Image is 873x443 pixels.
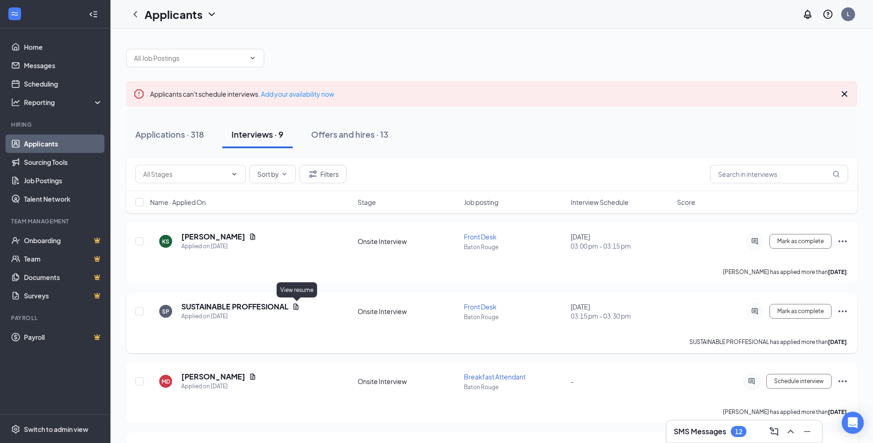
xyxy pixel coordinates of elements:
[571,377,574,385] span: -
[206,9,217,20] svg: ChevronDown
[249,54,256,62] svg: ChevronDown
[677,198,695,207] span: Score
[257,171,279,177] span: Sort by
[231,170,238,178] svg: ChevronDown
[300,165,347,183] button: Filter Filters
[689,338,848,346] p: SUSTAINABLE PROFFESIONAL has applied more than .
[358,377,458,386] div: Onsite Interview
[277,282,317,297] div: View resume
[837,236,848,247] svg: Ellipses
[261,90,334,98] a: Add your availability now
[828,268,847,275] b: [DATE]
[24,328,103,346] a: PayrollCrown
[735,428,742,436] div: 12
[749,308,760,315] svg: ActiveChat
[11,314,101,322] div: Payroll
[777,238,824,245] span: Mark as complete
[281,170,288,178] svg: ChevronDown
[11,425,20,434] svg: Settings
[783,424,798,439] button: ChevronUp
[10,9,19,18] svg: WorkstreamLogo
[571,311,671,321] span: 03:15 pm - 03:30 pm
[134,53,245,63] input: All Job Postings
[769,304,832,319] button: Mark as complete
[24,425,88,434] div: Switch to admin view
[767,424,781,439] button: ComposeMessage
[464,233,497,241] span: Front Desk
[307,169,318,180] svg: Filter
[249,373,256,380] svg: Document
[710,165,848,183] input: Search in interviews
[249,233,256,240] svg: Document
[11,217,101,225] div: Team Management
[674,426,726,437] h3: SMS Messages
[311,128,388,140] div: Offers and hires · 13
[181,232,245,242] h5: [PERSON_NAME]
[828,338,847,345] b: [DATE]
[130,9,141,20] svg: ChevronLeft
[749,238,760,245] svg: ActiveChat
[464,373,526,381] span: Breakfast Attendant
[249,165,296,183] button: Sort byChevronDown
[839,88,850,99] svg: Cross
[181,302,289,312] h5: SUSTAINABLE PROFFESIONAL
[464,313,565,321] p: Baton Rouge
[464,243,565,251] p: Baton Rouge
[800,424,815,439] button: Minimize
[723,408,848,416] p: [PERSON_NAME] has applied more than .
[133,88,145,99] svg: Error
[150,90,334,98] span: Applicants can't schedule interviews.
[571,302,671,321] div: [DATE]
[24,286,103,305] a: SurveysCrown
[358,237,458,246] div: Onsite Interview
[162,238,169,245] div: KS
[24,134,103,153] a: Applicants
[358,198,376,207] span: Stage
[464,303,497,311] span: Front Desk
[24,231,103,250] a: OnboardingCrown
[181,312,300,321] div: Applied on [DATE]
[837,376,848,387] svg: Ellipses
[143,169,227,179] input: All Stages
[24,75,103,93] a: Scheduling
[162,378,170,385] div: MD
[89,10,98,19] svg: Collapse
[746,378,757,385] svg: ActiveChat
[24,190,103,208] a: Talent Network
[723,268,848,276] p: [PERSON_NAME] has applied more than .
[145,6,202,22] h1: Applicants
[24,98,103,107] div: Reporting
[571,241,671,251] span: 03:00 pm - 03:15 pm
[181,372,245,382] h5: [PERSON_NAME]
[24,250,103,268] a: TeamCrown
[828,408,847,415] b: [DATE]
[802,426,813,437] svg: Minimize
[292,303,300,310] svg: Document
[769,426,780,437] svg: ComposeMessage
[162,308,169,315] div: SP
[464,383,565,391] p: Baton Rouge
[769,234,832,249] button: Mark as complete
[837,306,848,317] svg: Ellipses
[135,128,204,140] div: Applications · 318
[774,378,824,385] span: Schedule interview
[11,98,20,107] svg: Analysis
[822,9,833,20] svg: QuestionInfo
[24,56,103,75] a: Messages
[231,128,283,140] div: Interviews · 9
[802,9,813,20] svg: Notifications
[847,10,850,18] div: L
[464,198,498,207] span: Job posting
[785,426,796,437] svg: ChevronUp
[24,153,103,171] a: Sourcing Tools
[358,307,458,316] div: Onsite Interview
[24,268,103,286] a: DocumentsCrown
[24,38,103,56] a: Home
[24,171,103,190] a: Job Postings
[571,198,629,207] span: Interview Schedule
[181,242,256,251] div: Applied on [DATE]
[11,121,101,128] div: Hiring
[777,308,824,315] span: Mark as complete
[571,232,671,251] div: [DATE]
